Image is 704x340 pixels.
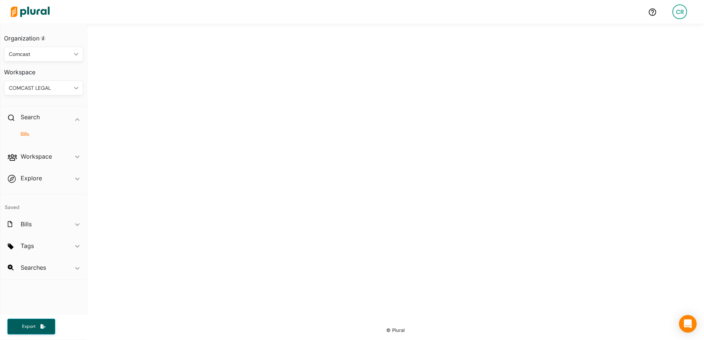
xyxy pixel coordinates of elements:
div: COMCAST LEGAL [9,84,71,92]
span: Export [17,323,41,330]
h2: Tags [21,242,34,250]
h2: Explore [21,174,42,182]
h3: Workspace [4,61,83,78]
h2: Bills [21,220,32,228]
div: Tooltip anchor [40,35,46,42]
div: CR [672,4,687,19]
a: Bills [11,131,80,138]
small: © Plural [386,327,405,333]
h2: Search [21,113,40,121]
h4: Saved [0,195,87,213]
button: Export [7,319,55,334]
div: Open Intercom Messenger [679,315,697,333]
h2: Workspace [21,152,52,160]
div: Comcast [9,50,71,58]
a: CR [666,1,693,22]
h2: Searches [21,263,46,272]
h3: Organization [4,28,83,44]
